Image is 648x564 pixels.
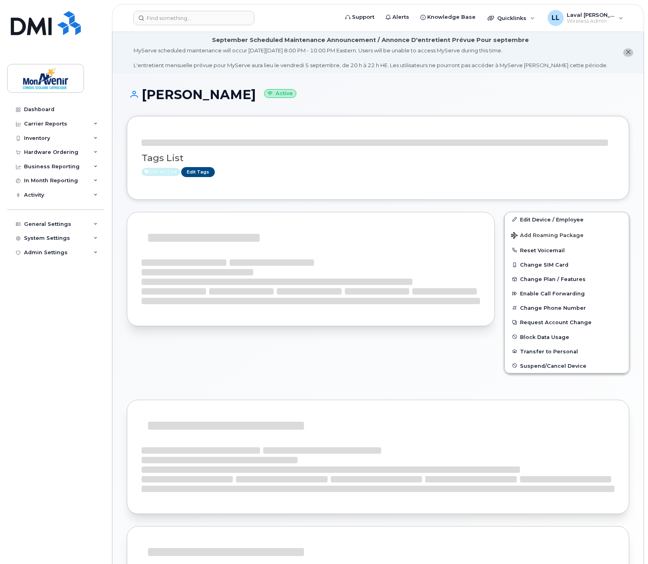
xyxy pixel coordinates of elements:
[505,301,629,315] button: Change Phone Number
[142,168,180,176] span: Active from May 5, 2025
[134,47,608,69] div: MyServe scheduled maintenance will occur [DATE][DATE] 8:00 PM - 10:00 PM Eastern. Users will be u...
[264,89,296,98] small: Active
[505,330,629,344] button: Block Data Usage
[505,243,629,257] button: Reset Voicemail
[505,315,629,329] button: Request Account Change
[127,88,629,102] h1: [PERSON_NAME]
[505,286,629,301] button: Enable Call Forwarding
[623,48,633,57] button: close notification
[505,344,629,359] button: Transfer to Personal
[212,36,529,44] div: September Scheduled Maintenance Announcement / Annonce D'entretient Prévue Pour septembre
[505,359,629,373] button: Suspend/Cancel Device
[511,232,584,240] span: Add Roaming Package
[520,291,585,297] span: Enable Call Forwarding
[181,167,215,177] a: Edit Tags
[505,257,629,272] button: Change SIM Card
[505,272,629,286] button: Change Plan / Features
[520,276,586,282] span: Change Plan / Features
[520,363,586,369] span: Suspend/Cancel Device
[505,227,629,243] button: Add Roaming Package
[142,153,614,163] h3: Tags List
[505,212,629,227] a: Edit Device / Employee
